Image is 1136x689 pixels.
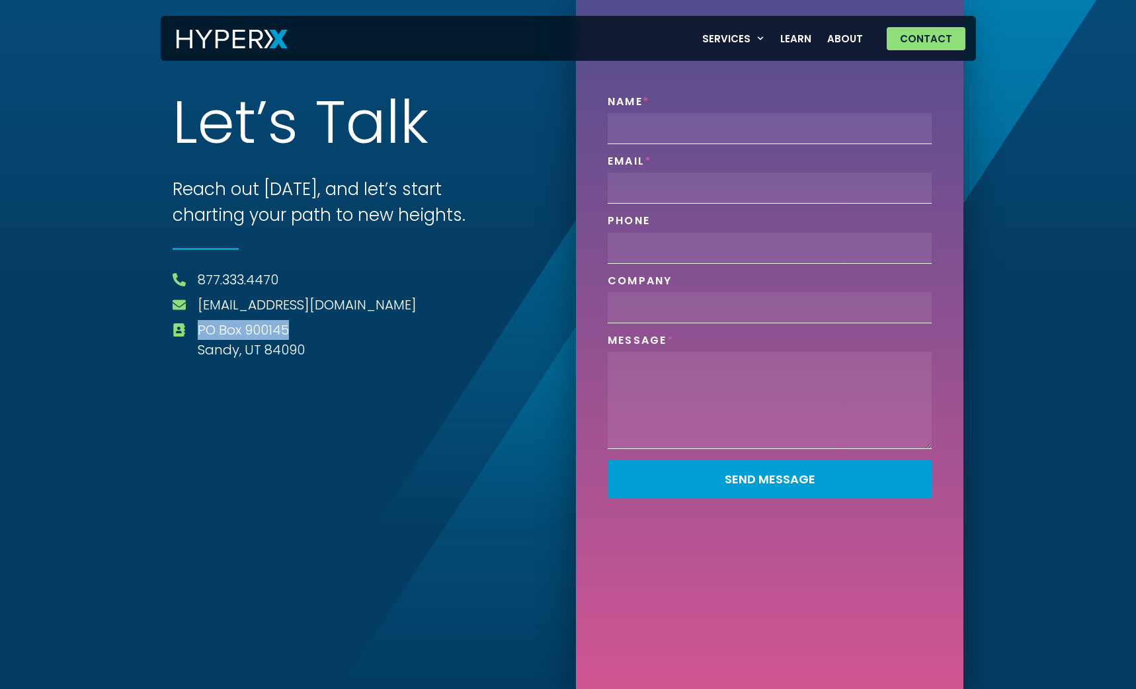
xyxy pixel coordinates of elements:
span: s [268,95,298,158]
span: L [173,95,198,156]
button: Send Message [608,460,932,499]
a: [EMAIL_ADDRESS][DOMAIN_NAME] [198,295,417,315]
a: Learn [772,25,819,52]
label: Phone [608,214,650,232]
span: ’ [256,95,268,152]
span: a [346,95,386,161]
span: Contact [900,34,952,44]
label: Company [608,274,672,292]
a: 877.333.4470 [198,270,278,290]
span: T [315,95,346,158]
img: HyperX Logo [177,30,288,49]
iframe: Drift Widget Chat Controller [1070,623,1120,673]
label: Email [608,155,651,173]
span: l [386,95,400,153]
h3: Reach out [DATE], and let’s start charting your path to new heights. [173,177,497,228]
a: About [819,25,871,52]
span: PO Box 900145 Sandy, UT 84090 [194,320,305,360]
input: Only numbers and phone characters (#, -, *, etc) are accepted. [608,233,932,264]
a: Services [694,25,772,52]
span: Send Message [725,473,815,485]
nav: Menu [694,25,871,52]
span: e [198,95,235,160]
span: t [235,95,256,155]
label: Name [608,95,649,113]
label: Message [608,334,674,352]
a: Contact [887,27,965,50]
span: k [400,95,428,157]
